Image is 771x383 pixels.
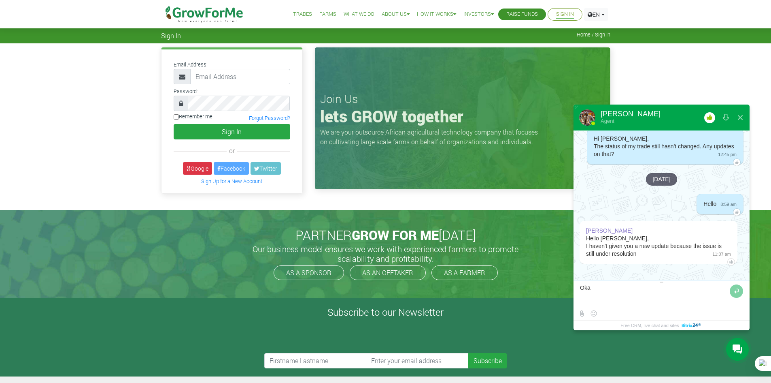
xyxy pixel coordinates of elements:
label: Remember me [174,113,212,120]
input: Firstname Lastname [264,353,367,368]
span: 11:07 am [708,250,731,258]
div: [PERSON_NAME] [586,227,633,235]
a: About Us [382,10,410,19]
a: Sign In [556,10,574,19]
a: Free CRM, live chat and sites [620,321,702,330]
a: EN [584,8,608,21]
button: Close widget [733,108,748,127]
span: 12:45 pm [714,150,737,158]
label: Password: [174,88,198,95]
a: AS AN OFFTAKER [350,265,426,280]
button: Download conversation history [718,108,733,127]
p: We are your outsource African agricultural technology company that focuses on cultivating large s... [320,127,543,147]
h5: Our business model ensures we work with experienced farmers to promote scalability and profitabil... [244,244,527,263]
button: Send message [730,285,743,298]
button: Rate our service [702,108,717,127]
h4: Subscribe to our Newsletter [10,306,761,318]
a: AS A SPONSOR [274,265,344,280]
button: Select emoticon [588,308,599,319]
input: Enter your email address [366,353,469,368]
div: Agent [601,118,661,124]
h3: Join Us [320,92,605,106]
h1: lets GROW together [320,107,605,126]
iframe: reCAPTCHA [264,321,387,353]
a: AS A FARMER [431,265,498,280]
a: Trades [293,10,312,19]
label: Send file [577,308,587,319]
div: [PERSON_NAME] [601,110,661,118]
div: [DATE] [646,173,677,186]
a: Farms [319,10,336,19]
button: Subscribe [468,353,507,368]
input: Email Address [190,69,290,84]
input: Remember me [174,114,179,120]
a: Investors [463,10,494,19]
span: GROW FOR ME [352,226,439,244]
a: Raise Funds [506,10,538,19]
span: Free CRM, live chat and sites [620,321,679,330]
a: How it Works [417,10,456,19]
a: Forgot Password? [249,115,290,121]
span: Hello [PERSON_NAME], I haven't given you a new update because the issue is still under resolution [586,235,722,257]
span: 8:59 am [716,200,737,208]
a: Google [183,162,212,175]
h2: PARTNER [DATE] [164,227,607,243]
span: Home / Sign In [577,32,610,38]
button: Sign In [174,124,290,139]
a: What We Do [344,10,374,19]
span: Hi [PERSON_NAME], The status of my trade still hasn't changed. Any updates on that? [594,135,734,157]
span: Hello [703,201,716,207]
span: Sign In [161,32,181,39]
label: Email Address: [174,61,208,68]
a: Sign Up for a New Account [201,178,262,184]
div: or [174,146,290,156]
